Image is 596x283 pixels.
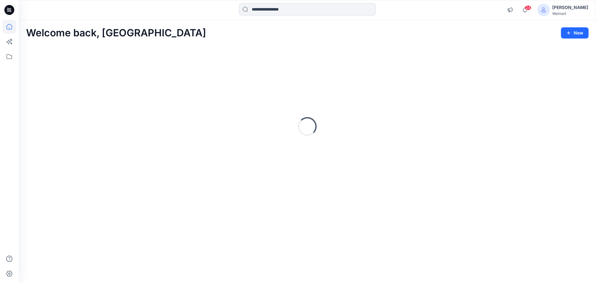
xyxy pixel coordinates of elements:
[525,5,531,10] span: 24
[552,11,588,16] div: Walmart
[561,27,589,39] button: New
[552,4,588,11] div: [PERSON_NAME]
[26,27,206,39] h2: Welcome back, [GEOGRAPHIC_DATA]
[541,7,546,12] svg: avatar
